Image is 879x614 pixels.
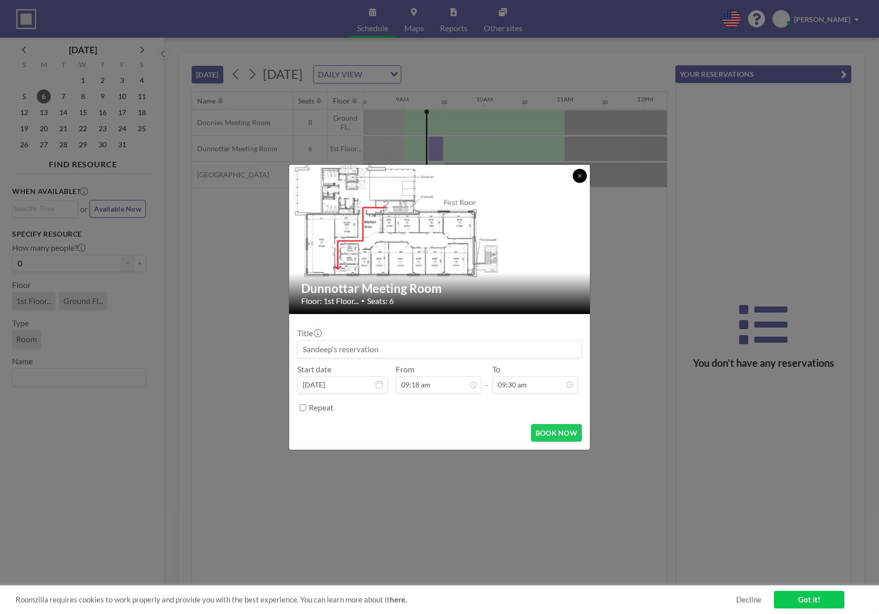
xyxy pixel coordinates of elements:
label: Repeat [309,402,333,413]
a: here. [390,595,407,604]
label: From [396,364,414,374]
span: Seats: 6 [367,296,394,306]
span: Floor: 1st Floor... [301,296,359,306]
a: Decline [736,595,761,604]
label: Start date [297,364,331,374]
label: Title [297,328,321,338]
a: Got it! [774,591,844,608]
label: To [492,364,500,374]
input: Sandeep's reservation [298,341,581,358]
span: - [485,368,488,390]
h2: Dunnottar Meeting Room [301,281,579,296]
span: Roomzilla requires cookies to work properly and provide you with the best experience. You can lea... [16,595,736,604]
span: • [361,297,365,304]
img: 537.png [289,154,591,324]
button: BOOK NOW [531,424,582,442]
